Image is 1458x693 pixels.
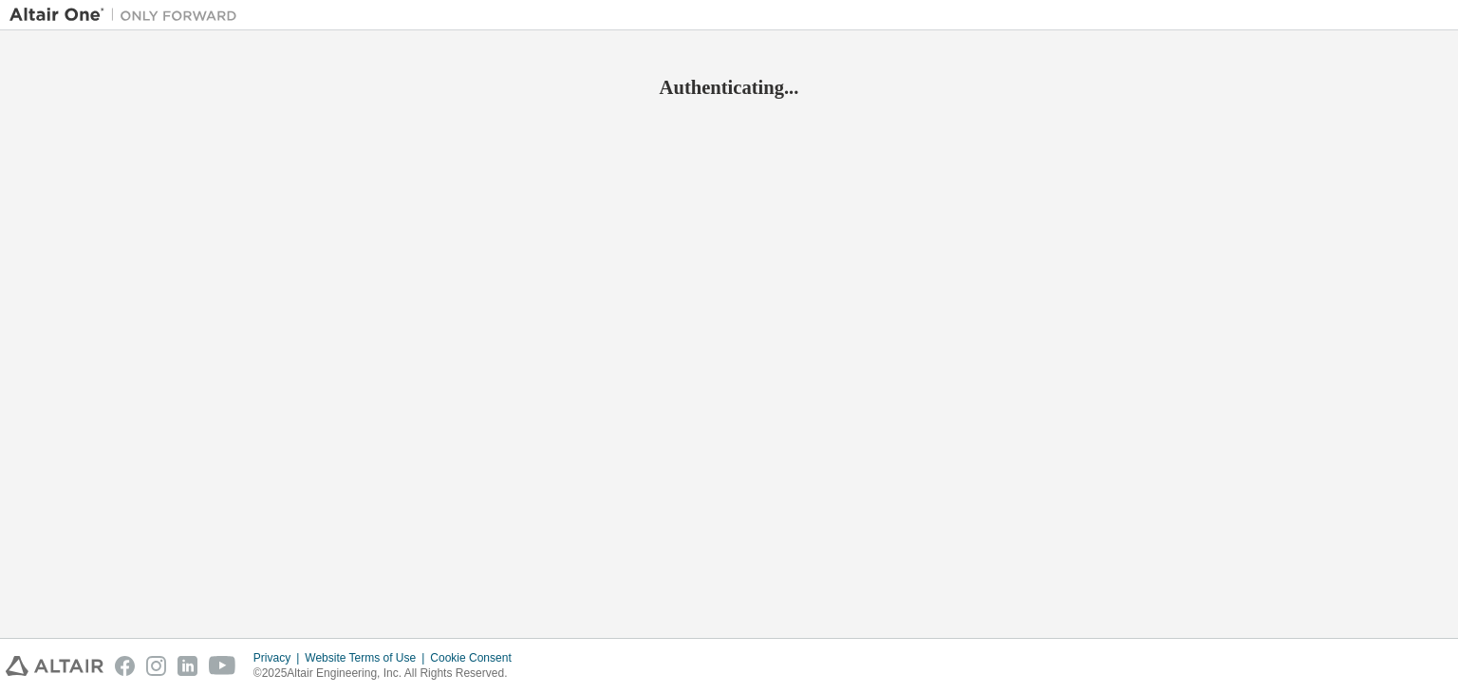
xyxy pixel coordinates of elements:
[178,656,197,676] img: linkedin.svg
[9,6,247,25] img: Altair One
[6,656,103,676] img: altair_logo.svg
[209,656,236,676] img: youtube.svg
[115,656,135,676] img: facebook.svg
[305,650,430,665] div: Website Terms of Use
[253,665,523,682] p: © 2025 Altair Engineering, Inc. All Rights Reserved.
[146,656,166,676] img: instagram.svg
[9,75,1449,100] h2: Authenticating...
[430,650,522,665] div: Cookie Consent
[253,650,305,665] div: Privacy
